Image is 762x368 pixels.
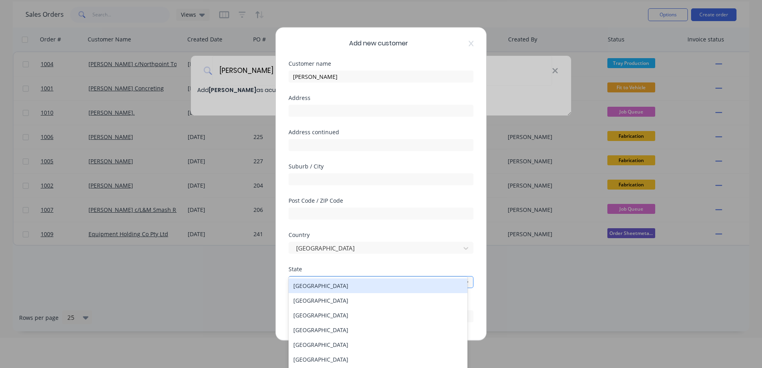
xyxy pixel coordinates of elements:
div: [GEOGRAPHIC_DATA] [289,278,467,293]
div: State [289,266,473,272]
div: Post Code / ZIP Code [289,198,473,204]
div: [GEOGRAPHIC_DATA] [289,323,467,337]
div: Address [289,95,473,101]
div: [GEOGRAPHIC_DATA] [289,293,467,308]
div: Customer name [289,61,473,67]
div: [GEOGRAPHIC_DATA] [289,352,467,367]
div: [GEOGRAPHIC_DATA] [289,308,467,323]
div: Address continued [289,129,473,135]
div: [GEOGRAPHIC_DATA] [289,337,467,352]
div: Suburb / City [289,164,473,169]
span: Add new customer [349,39,408,48]
div: Country [289,232,473,238]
